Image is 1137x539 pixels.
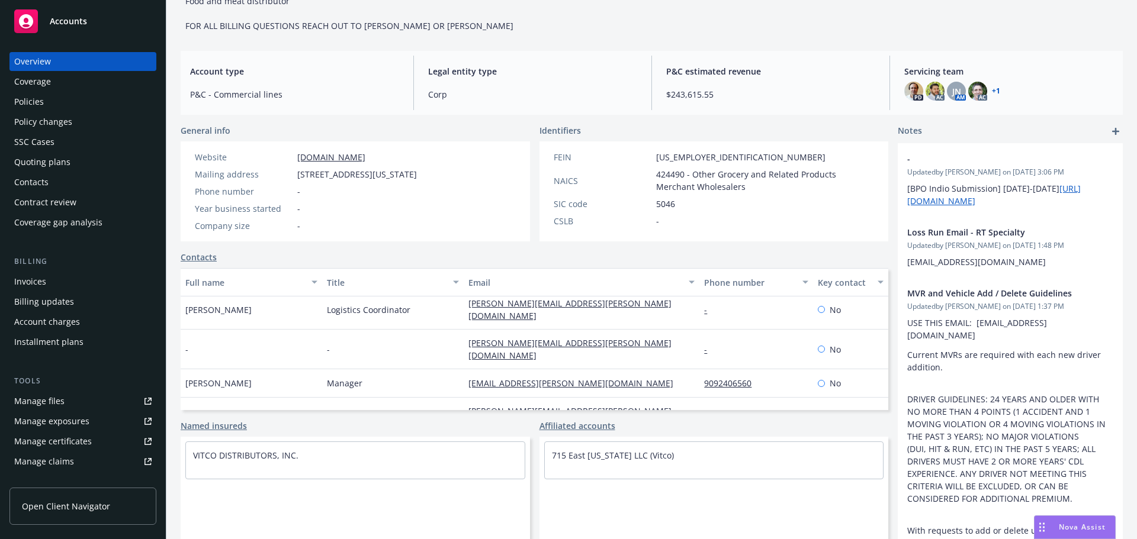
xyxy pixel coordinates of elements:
a: - [704,344,717,355]
div: Contacts [14,173,49,192]
span: 5046 [656,198,675,210]
span: - [656,215,659,227]
div: Overview [14,52,51,71]
div: Billing [9,256,156,267]
div: Coverage [14,72,51,91]
a: Contract review [9,193,156,212]
span: No [830,304,841,316]
button: Nova Assist [1034,515,1116,539]
a: [EMAIL_ADDRESS][PERSON_NAME][DOMAIN_NAME] [468,377,683,389]
div: NAICS [554,175,651,187]
span: MVR and Vehicle Add / Delete Guidelines [907,287,1083,299]
p: USE THIS EMAIL: [EMAIL_ADDRESS][DOMAIN_NAME] [907,317,1113,341]
span: Account type [190,65,399,78]
button: Phone number [699,268,812,296]
div: Manage claims [14,452,74,471]
span: Identifiers [539,124,581,137]
div: Drag to move [1035,516,1049,538]
img: photo [968,82,987,101]
span: P&C estimated revenue [666,65,875,78]
span: Updated by [PERSON_NAME] on [DATE] 1:48 PM [907,240,1113,251]
a: Accounts [9,5,156,38]
div: Website [195,151,293,163]
span: Open Client Navigator [22,500,110,512]
a: SSC Cases [9,133,156,151]
a: 9092406560 [704,377,761,389]
span: - [327,343,330,356]
span: - [297,220,300,232]
div: Contract review [14,193,76,212]
div: Mailing address [195,168,293,180]
a: Manage exposures [9,412,156,431]
div: Invoices [14,272,46,291]
button: Title [322,268,464,296]
a: - [704,304,717,315]
a: [PERSON_NAME][EMAIL_ADDRESS][PERSON_NAME][DOMAIN_NAME] [468,298,672,321]
div: Billing updates [14,292,74,311]
a: Account charges [9,312,156,331]
button: Email [464,268,699,296]
p: Current MVRs are required with each new driver addition. [907,348,1113,373]
span: Notes [898,124,922,138]
span: [US_EMPLOYER_IDENTIFICATION_NUMBER] [656,151,826,163]
span: Manager [327,377,362,389]
div: Email [468,276,682,289]
a: add [1109,124,1123,138]
span: [EMAIL_ADDRESS][DOMAIN_NAME] [907,256,1046,267]
div: Quoting plans [14,153,70,172]
a: Coverage [9,72,156,91]
a: Installment plans [9,333,156,351]
a: Quoting plans [9,153,156,172]
a: Policies [9,92,156,111]
a: Overview [9,52,156,71]
a: [PERSON_NAME][EMAIL_ADDRESS][PERSON_NAME][DOMAIN_NAME] [468,405,672,429]
span: No [830,377,841,389]
a: Named insureds [181,419,247,432]
span: Loss Run Email - RT Specialty [907,226,1083,238]
a: [PERSON_NAME][EMAIL_ADDRESS][PERSON_NAME][DOMAIN_NAME] [468,337,672,361]
span: Updated by [PERSON_NAME] on [DATE] 3:06 PM [907,167,1113,177]
div: CSLB [554,215,651,227]
span: Legal entity type [428,65,637,78]
a: +1 [992,88,1000,95]
div: Manage certificates [14,432,92,451]
div: Tools [9,375,156,387]
span: [PERSON_NAME] [185,377,252,389]
div: Policies [14,92,44,111]
p: [BPO Indio Submission] [DATE]-[DATE] [907,182,1113,207]
div: Company size [195,220,293,232]
a: [DOMAIN_NAME] [297,151,365,163]
a: 715 East [US_STATE] LLC (Vitco) [552,450,674,461]
img: photo [904,82,923,101]
span: Corp [428,88,637,101]
span: [STREET_ADDRESS][US_STATE] [297,168,417,180]
a: Manage BORs [9,472,156,491]
a: Manage files [9,392,156,411]
span: - [297,202,300,215]
span: - [297,185,300,198]
a: VITCO DISTRIBUTORS, INC. [193,450,298,461]
span: No [830,343,841,356]
div: -Updatedby [PERSON_NAME] on [DATE] 3:06 PM[BPO Indio Submission] [DATE]-[DATE][URL][DOMAIN_NAME] [898,143,1123,217]
div: Year business started [195,202,293,215]
div: Phone number [704,276,795,289]
p: DRIVER GUIDELINES: 24 YEARS AND OLDER WITH NO MORE THAN 4 POINTS (1 ACCIDENT AND 1 MOVING VIOLATI... [907,393,1113,505]
a: Manage claims [9,452,156,471]
div: Title [327,276,446,289]
span: [PERSON_NAME] [185,304,252,316]
span: P&C - Commercial lines [190,88,399,101]
span: JN [952,85,961,98]
span: Servicing team [904,65,1113,78]
a: Manage certificates [9,432,156,451]
div: SSC Cases [14,133,54,151]
div: Manage BORs [14,472,70,491]
a: Coverage gap analysis [9,213,156,232]
a: Invoices [9,272,156,291]
span: 424490 - Other Grocery and Related Products Merchant Wholesalers [656,168,875,193]
a: Policy changes [9,112,156,131]
div: Account charges [14,312,80,331]
div: Key contact [818,276,871,289]
a: Contacts [9,173,156,192]
button: Full name [181,268,322,296]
